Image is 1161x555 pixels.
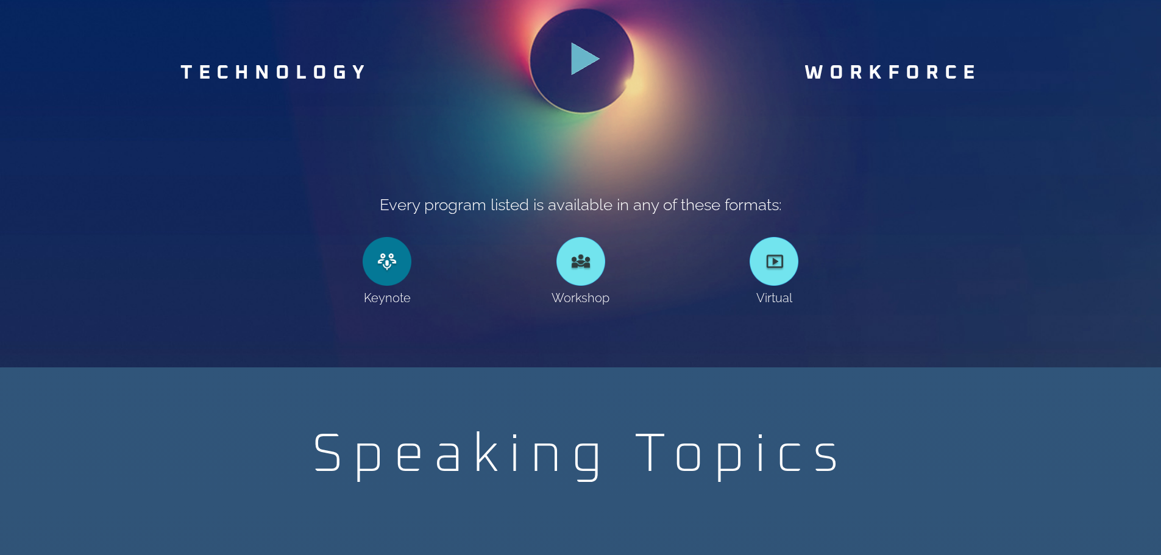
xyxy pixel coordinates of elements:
h2: Virtual [689,292,859,304]
h2: Workshop [496,292,666,304]
a: WORKFORCE [804,63,981,83]
a: TECHNOLOGY [180,63,371,83]
h2: Keynote [302,292,472,304]
h2: Every program listed is available in any of these formats: [6,197,1155,213]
